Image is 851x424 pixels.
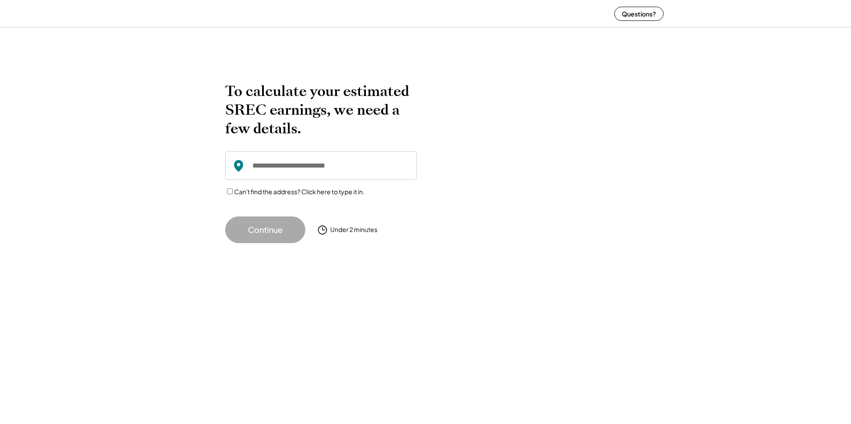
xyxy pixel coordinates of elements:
[439,82,612,224] img: yH5BAEAAAAALAAAAAABAAEAAAIBRAA7
[614,7,664,21] button: Questions?
[187,2,250,25] img: yH5BAEAAAAALAAAAAABAAEAAAIBRAA7
[330,225,377,234] div: Under 2 minutes
[225,82,417,138] h2: To calculate your estimated SREC earnings, we need a few details.
[234,188,365,196] label: Can't find the address? Click here to type it in.
[225,216,305,243] button: Continue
